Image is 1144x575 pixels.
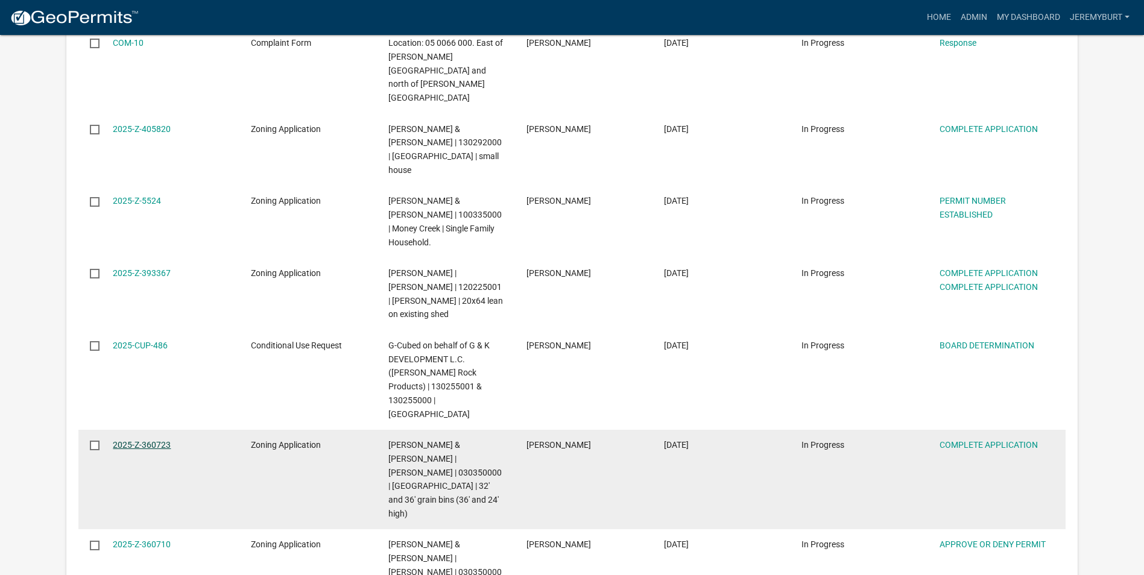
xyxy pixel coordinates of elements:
span: 01/07/2025 [664,440,689,450]
a: BOARD DETERMINATION [940,341,1034,350]
span: 03/23/2025 [664,268,689,278]
a: 2025-Z-360723 [113,440,171,450]
span: In Progress [801,440,844,450]
span: 01/15/2025 [664,341,689,350]
a: PERMIT NUMBER ESTABLISHED [940,196,1006,219]
span: Complaint Form [251,38,311,48]
span: Michelle Burt [526,124,591,134]
span: 04/15/2025 [664,124,689,134]
a: 2025-Z-5524 [113,196,161,206]
span: In Progress [801,539,844,549]
a: COMPLETE APPLICATION [940,282,1038,292]
a: COMPLETE APPLICATION [940,124,1038,134]
a: JeremyBurt [1065,6,1134,29]
span: GULBRANSON,JAMES & SUZANNA | 130292000 | Spring Grove | small house [388,124,502,175]
a: Home [922,6,956,29]
span: In Progress [801,268,844,278]
span: Andrew Flugge [526,268,591,278]
span: SCHUTTENHELM, LUKE & MIRANDA | 100335000 | Money Creek | Single Family Household. [388,196,502,247]
span: G-Cubed on behalf of G & K DEVELOPMENT L.C. (Bruening Rock Products) | 130255001 & 130255000 | Sp... [388,341,490,419]
span: Leah Welscher [526,440,591,450]
a: 2025-Z-393367 [113,268,171,278]
span: Paul Davison [526,38,591,48]
span: Zoning Application [251,196,321,206]
span: Chris Priebe [526,341,591,350]
a: 2025-Z-360710 [113,539,171,549]
span: In Progress [801,124,844,134]
span: In Progress [801,341,844,350]
span: In Progress [801,196,844,206]
span: Zoning Application [251,440,321,450]
a: 2025-CUP-486 [113,341,168,350]
span: 04/23/2025 [664,38,689,48]
a: Response [940,38,976,48]
span: FLUGGE,ANDREW L | NICOLE M FLUGGE | 120225001 | Sheldon | 20x64 lean on existing shed [388,268,503,319]
span: Luke Schuttenhelm [526,196,591,206]
a: COMPLETE APPLICATION [940,440,1038,450]
span: Zoning Application [251,539,321,549]
a: Admin [956,6,992,29]
a: 2025-Z-405820 [113,124,171,134]
span: WELSCHER,ELAINE & THOMAS | THOMAS WELSCHER | 030350000 | Caledonia | 32' and 36' grain bins (36' ... [388,440,502,518]
a: COMPLETE APPLICATION [940,268,1038,278]
span: 04/05/2025 [664,196,689,206]
span: Zoning Application [251,124,321,134]
span: Conditional Use Request [251,341,342,350]
span: 01/07/2025 [664,539,689,549]
span: In Progress [801,38,844,48]
a: My Dashboard [992,6,1065,29]
a: APPROVE OR DENY PERMIT [940,539,1046,549]
span: Zoning Application [251,268,321,278]
span: Leah Welscher [526,539,591,549]
a: COM-10 [113,38,144,48]
span: Location: 05 0066 000. East of Butterfield Valley Rd and north of Thompson Creek [388,38,503,102]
